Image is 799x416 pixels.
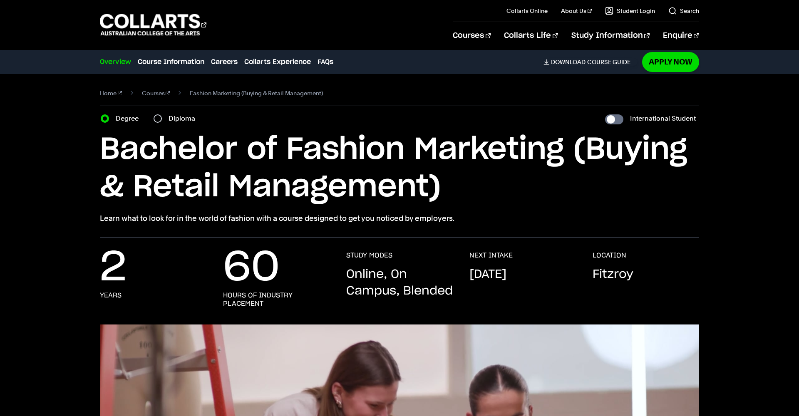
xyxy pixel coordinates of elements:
p: [DATE] [469,266,506,283]
a: Home [100,87,122,99]
label: Degree [116,113,144,124]
a: Courses [453,22,491,50]
h3: LOCATION [593,251,626,260]
a: Search [668,7,699,15]
p: 2 [100,251,127,285]
div: Go to homepage [100,13,206,37]
p: Online, On Campus, Blended [346,266,453,300]
a: Apply Now [642,52,699,72]
a: FAQs [318,57,333,67]
a: Collarts Life [504,22,558,50]
label: Diploma [169,113,200,124]
h1: Bachelor of Fashion Marketing (Buying & Retail Management) [100,131,699,206]
a: Overview [100,57,131,67]
a: Study Information [571,22,650,50]
h3: NEXT INTAKE [469,251,513,260]
a: About Us [561,7,592,15]
span: Fashion Marketing (Buying & Retail Management) [190,87,323,99]
a: Collarts Online [506,7,548,15]
h3: STUDY MODES [346,251,392,260]
p: Learn what to look for in the world of fashion with a course designed to get you noticed by emplo... [100,213,699,224]
a: Course Information [138,57,204,67]
label: International Student [630,113,696,124]
a: Student Login [605,7,655,15]
p: 60 [223,251,280,285]
a: DownloadCourse Guide [543,58,637,66]
h3: Hours of industry placement [223,291,330,308]
span: Download [551,58,586,66]
a: Enquire [663,22,699,50]
h3: years [100,291,122,300]
p: Fitzroy [593,266,633,283]
a: Careers [211,57,238,67]
a: Collarts Experience [244,57,311,67]
a: Courses [142,87,170,99]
